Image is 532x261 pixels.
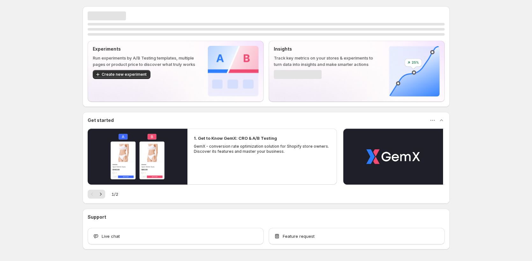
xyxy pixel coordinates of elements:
img: Experiments [208,46,259,96]
span: Live chat [102,233,120,239]
p: Insights [274,46,379,52]
span: 1 / 2 [112,191,118,197]
h3: Support [88,214,106,220]
p: Run experiments by A/B Testing templates, multiple pages or product price to discover what truly ... [93,55,198,67]
img: Insights [389,46,440,96]
button: Play video [88,129,187,185]
h2: 1. Get to Know GemX: CRO & A/B Testing [194,135,277,141]
p: GemX - conversion rate optimization solution for Shopify store owners. Discover its features and ... [194,144,331,154]
p: Experiments [93,46,198,52]
button: Play video [343,129,443,185]
button: Create new experiment [93,70,150,79]
span: Create new experiment [102,72,147,77]
button: Next [96,190,105,199]
h3: Get started [88,117,114,123]
nav: Pagination [88,190,105,199]
span: Feature request [283,233,315,239]
p: Track key metrics on your stores & experiments to turn data into insights and make smarter actions [274,55,379,67]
